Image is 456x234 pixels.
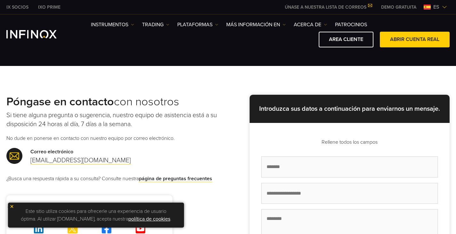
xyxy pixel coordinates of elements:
a: [EMAIL_ADDRESS][DOMAIN_NAME] [30,157,131,165]
a: ÚNASE A NUESTRA LISTA DE CORREOS [280,4,376,10]
a: AREA CLIENTE [319,32,373,47]
a: política de cookies [128,216,170,222]
strong: Póngase en contacto [6,95,114,109]
p: Este sitio utiliza cookies para ofrecerle una experiencia de usuario óptima. Al utilizar [DOMAIN_... [11,206,181,224]
img: yellow close icon [10,204,14,209]
a: ABRIR CUENTA REAL [380,32,450,47]
p: Si tiene alguna pregunta o sugerencia, nuestro equipo de asistencia está a su disposición 24 hora... [6,111,228,129]
a: página de preguntas frecuentes [139,175,212,182]
a: PLATAFORMAS [177,21,218,28]
a: Más información en [226,21,286,28]
p: ¿Busca una respuesta rápida a su consulta? Consulte nuestra [6,175,228,182]
h2: con nosotros [6,95,228,109]
a: INFINOX MENU [376,4,421,11]
strong: Introduzca sus datos a continuación para enviarnos un mensaje. [259,105,440,113]
a: TRADING [142,21,169,28]
a: ACERCA DE [294,21,327,28]
p: Rellene todos los campos [261,138,438,146]
a: Patrocinios [335,21,367,28]
a: Instrumentos [91,21,134,28]
a: INFINOX Logo [6,30,72,38]
a: INFINOX [33,4,65,11]
span: es [431,3,442,11]
a: INFINOX [2,4,33,11]
strong: También puede ponerse en contacto con nosotros a través de las redes sociales. [8,206,172,220]
p: No dude en ponerse en contacto con nuestro equipo por correo electrónico. [6,134,228,142]
strong: Correo electrónico [30,149,73,155]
